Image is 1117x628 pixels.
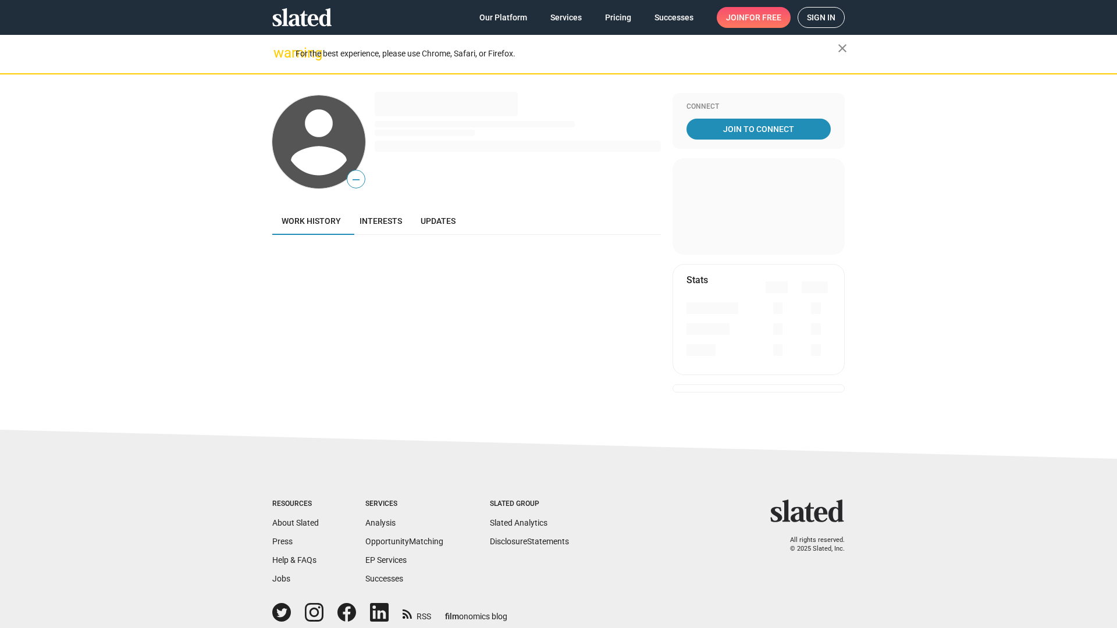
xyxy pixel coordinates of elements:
span: Updates [421,216,456,226]
a: Updates [411,207,465,235]
a: Sign in [798,7,845,28]
a: filmonomics blog [445,602,507,622]
div: Slated Group [490,499,569,509]
a: Pricing [596,7,641,28]
div: Connect [686,102,831,112]
a: Successes [645,7,703,28]
mat-card-title: Stats [686,274,708,286]
a: Our Platform [470,7,536,28]
mat-icon: warning [273,46,287,60]
a: Joinfor free [717,7,791,28]
div: For the best experience, please use Chrome, Safari, or Firefox. [296,46,838,62]
a: Help & FAQs [272,555,316,565]
span: Pricing [605,7,631,28]
span: Join [726,7,781,28]
span: for free [745,7,781,28]
a: Jobs [272,574,290,583]
span: Our Platform [479,7,527,28]
span: — [347,172,365,187]
span: Sign in [807,8,835,27]
p: All rights reserved. © 2025 Slated, Inc. [778,536,845,553]
a: EP Services [365,555,407,565]
a: RSS [403,604,431,622]
a: Interests [350,207,411,235]
a: Successes [365,574,403,583]
div: Services [365,499,443,509]
mat-icon: close [835,41,849,55]
span: film [445,612,459,621]
a: Services [541,7,591,28]
div: Resources [272,499,319,509]
a: Join To Connect [686,119,831,140]
span: Work history [282,216,341,226]
span: Services [550,7,582,28]
a: About Slated [272,518,319,527]
span: Successes [654,7,693,28]
span: Join To Connect [689,119,828,140]
span: Interests [360,216,402,226]
a: DisclosureStatements [490,537,569,546]
a: Press [272,537,293,546]
a: Work history [272,207,350,235]
a: OpportunityMatching [365,537,443,546]
a: Slated Analytics [490,518,547,527]
a: Analysis [365,518,396,527]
